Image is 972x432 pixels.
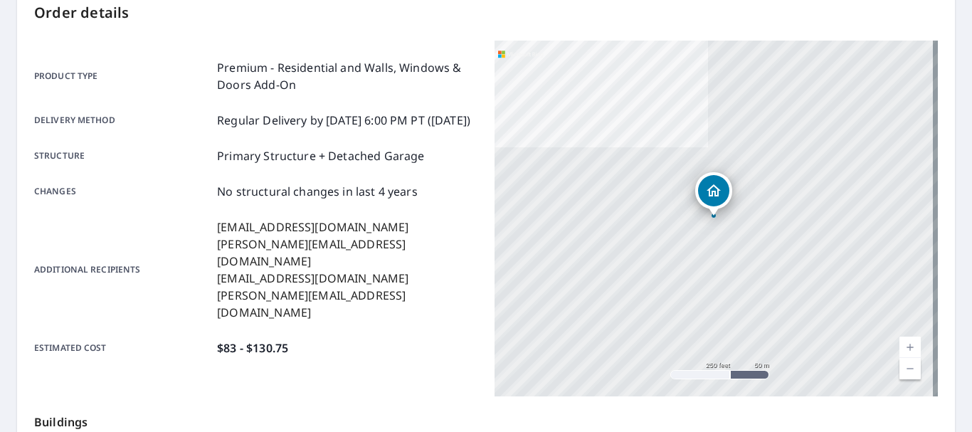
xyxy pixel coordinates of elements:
[217,339,288,357] p: $83 - $130.75
[217,287,477,321] p: [PERSON_NAME][EMAIL_ADDRESS][DOMAIN_NAME]
[34,112,211,129] p: Delivery method
[217,236,477,270] p: [PERSON_NAME][EMAIL_ADDRESS][DOMAIN_NAME]
[217,59,477,93] p: Premium - Residential and Walls, Windows & Doors Add-On
[217,218,477,236] p: [EMAIL_ADDRESS][DOMAIN_NAME]
[217,147,424,164] p: Primary Structure + Detached Garage
[34,59,211,93] p: Product type
[217,183,418,200] p: No structural changes in last 4 years
[34,183,211,200] p: Changes
[899,358,921,379] a: Current Level 17, Zoom Out
[217,112,470,129] p: Regular Delivery by [DATE] 6:00 PM PT ([DATE])
[217,270,477,287] p: [EMAIL_ADDRESS][DOMAIN_NAME]
[34,339,211,357] p: Estimated cost
[695,172,732,216] div: Dropped pin, building 1, Residential property, 7300 Mill Run Dr Derwood, MD 20855
[34,147,211,164] p: Structure
[34,218,211,321] p: Additional recipients
[899,337,921,358] a: Current Level 17, Zoom In
[34,2,938,23] p: Order details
